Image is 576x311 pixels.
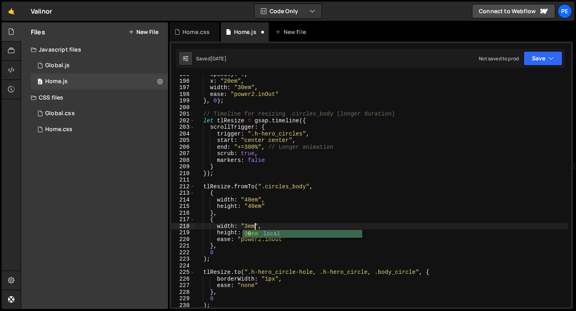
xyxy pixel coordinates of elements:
[171,78,195,85] div: 196
[171,104,195,111] div: 200
[31,58,168,74] div: 16704/45653.js
[171,170,195,177] div: 210
[171,197,195,203] div: 214
[171,91,195,98] div: 198
[171,263,195,269] div: 224
[234,28,256,36] div: Home.js
[171,243,195,249] div: 221
[171,295,195,302] div: 229
[171,223,195,230] div: 218
[171,183,195,190] div: 212
[210,55,226,62] div: [DATE]
[171,229,195,236] div: 219
[171,177,195,183] div: 211
[171,249,195,256] div: 222
[171,289,195,296] div: 228
[171,190,195,197] div: 213
[171,276,195,283] div: 226
[171,124,195,131] div: 203
[128,29,158,35] button: New File
[171,256,195,263] div: 223
[38,79,42,86] span: 0
[21,42,168,58] div: Javascript files
[182,28,210,36] div: Home.css
[171,131,195,138] div: 204
[45,62,70,69] div: Global.js
[196,55,226,62] div: Saved
[31,122,168,138] div: 16704/45813.css
[171,302,195,309] div: 230
[524,51,562,66] button: Save
[171,282,195,289] div: 227
[171,118,195,124] div: 202
[479,55,519,62] div: Not saved to prod
[171,236,195,243] div: 220
[171,98,195,104] div: 199
[171,150,195,157] div: 207
[171,137,195,144] div: 205
[171,163,195,170] div: 209
[171,84,195,91] div: 197
[171,216,195,223] div: 217
[171,144,195,151] div: 206
[21,90,168,106] div: CSS files
[31,28,45,36] h2: Files
[2,2,21,21] a: 🤙
[472,4,555,18] a: Connect to Webflow
[31,106,168,122] div: 16704/45678.css
[254,4,322,18] button: Code Only
[45,110,75,117] div: Global.css
[171,203,195,210] div: 215
[275,28,309,36] div: New File
[171,210,195,217] div: 216
[31,74,168,90] div: 16704/45652.js
[171,269,195,276] div: 225
[171,157,195,164] div: 208
[45,126,72,133] div: Home.css
[45,78,68,85] div: Home.js
[171,111,195,118] div: 201
[31,6,52,16] div: Valinor
[558,4,572,18] a: Pe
